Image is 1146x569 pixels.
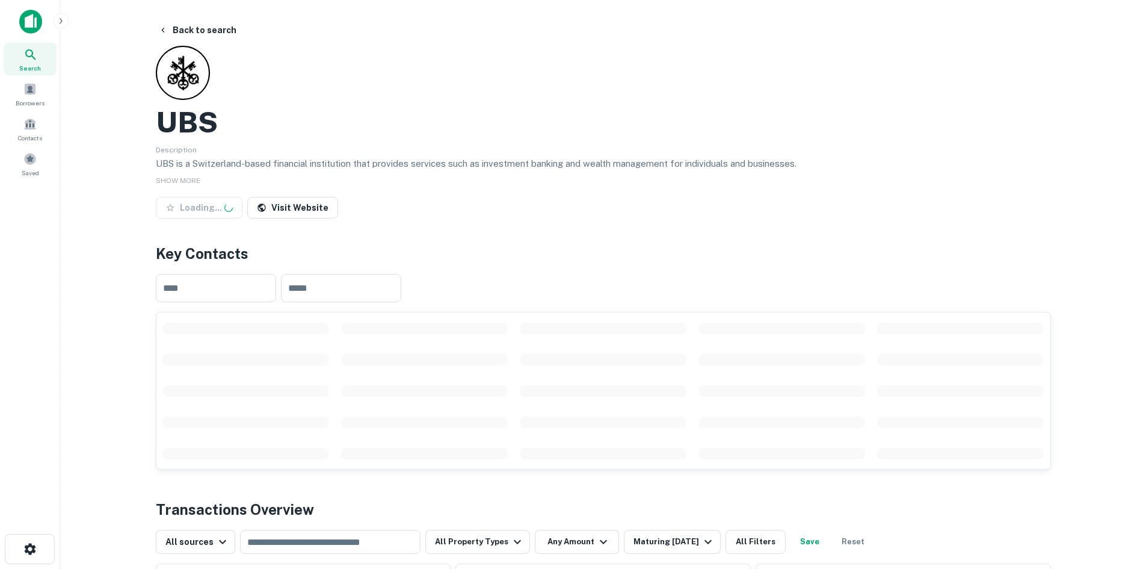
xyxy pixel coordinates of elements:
[156,499,314,520] h4: Transactions Overview
[156,530,235,554] button: All sources
[19,63,41,73] span: Search
[156,312,1050,469] div: scrollable content
[725,530,786,554] button: All Filters
[425,530,530,554] button: All Property Types
[535,530,619,554] button: Any Amount
[156,176,200,185] span: SHOW MORE
[790,530,829,554] button: Save your search to get updates of matches that match your search criteria.
[156,157,1051,171] p: UBS is a Switzerland-based financial institution that provides services such as investment bankin...
[16,98,45,108] span: Borrowers
[633,535,715,549] div: Maturing [DATE]
[4,113,57,145] a: Contacts
[156,105,218,140] h2: UBS
[247,197,338,219] a: Visit Website
[153,19,241,41] button: Back to search
[834,530,872,554] button: Reset
[19,10,42,34] img: capitalize-icon.png
[4,43,57,75] a: Search
[18,133,42,143] span: Contacts
[4,78,57,110] a: Borrowers
[165,535,230,549] div: All sources
[156,243,1051,264] h4: Key Contacts
[156,146,197,154] span: Description
[22,168,39,178] span: Saved
[4,148,57,180] a: Saved
[1086,473,1146,530] iframe: Chat Widget
[624,530,721,554] button: Maturing [DATE]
